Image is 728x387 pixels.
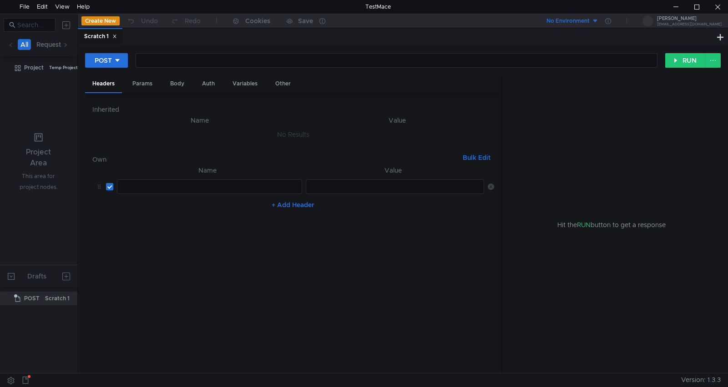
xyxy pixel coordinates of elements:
div: [PERSON_NAME] [657,16,722,21]
button: Create New [81,16,120,25]
div: Auth [195,75,222,92]
div: Project [24,61,44,74]
th: Value [300,115,494,126]
th: Value [302,165,484,176]
div: Params [125,75,160,92]
span: Hit the button to get a response [557,220,666,230]
button: Bulk Edit [459,152,494,163]
div: No Environment [546,17,590,25]
div: Undo [141,15,158,26]
span: Version: 1.3.3 [681,373,721,387]
th: Name [100,115,301,126]
button: + Add Header [268,199,318,210]
nz-embed-empty: No Results [277,130,309,139]
h6: Own [92,154,459,165]
button: All [18,39,31,50]
div: Other [268,75,298,92]
th: Name [113,165,302,176]
button: POST [85,53,128,68]
button: No Environment [536,14,599,28]
div: Cookies [245,15,270,26]
h6: Inherited [92,104,494,115]
button: Requests [34,39,67,50]
div: Variables [225,75,265,92]
div: Scratch 1 [84,32,117,41]
div: Headers [85,75,122,93]
div: Temp Project [49,61,78,74]
span: POST [24,292,40,305]
div: [EMAIL_ADDRESS][DOMAIN_NAME] [657,23,722,26]
span: RUN [577,221,591,229]
div: Save [298,18,313,24]
button: Undo [120,14,164,28]
div: POST [95,55,112,65]
div: Scratch 1 [45,292,70,305]
button: Redo [164,14,207,28]
div: Body [163,75,192,92]
input: Search... [17,20,50,30]
button: RUN [665,53,706,68]
div: Redo [185,15,201,26]
div: Drafts [27,271,46,282]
